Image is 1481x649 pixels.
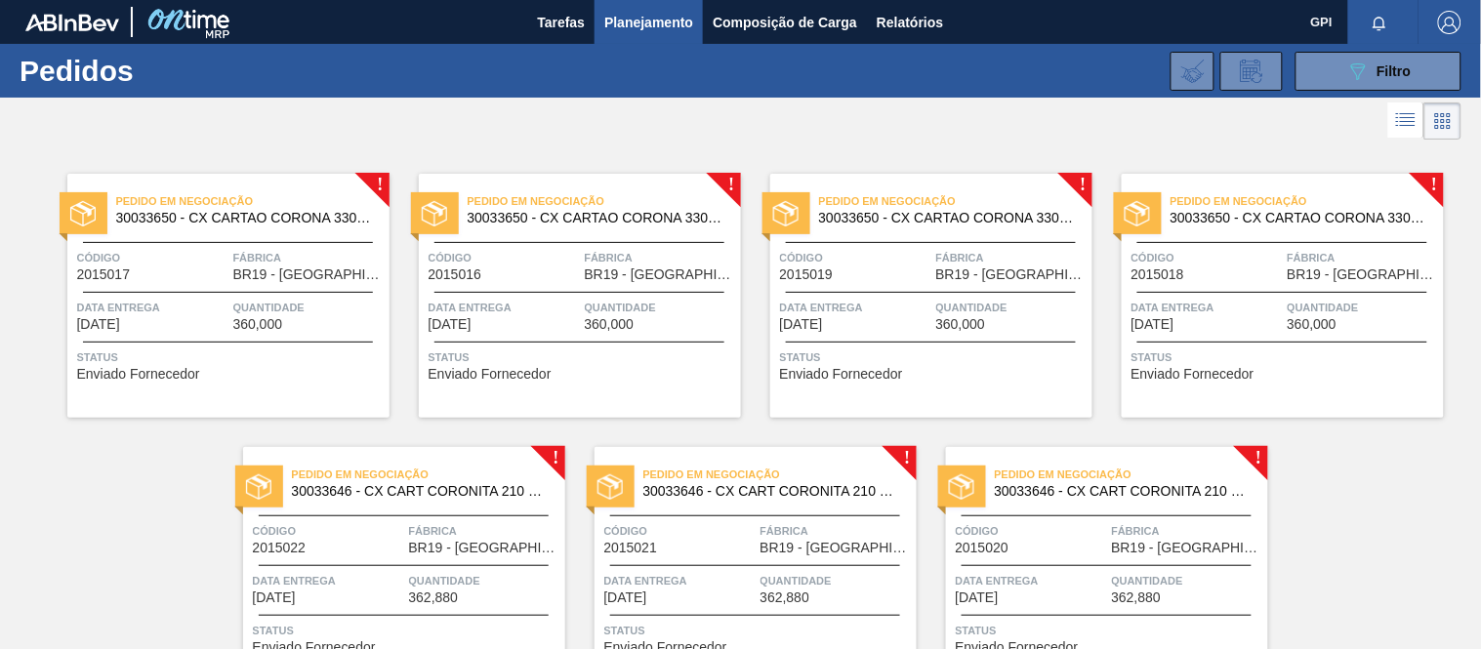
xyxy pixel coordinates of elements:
[253,571,404,590] span: Data entrega
[468,191,741,211] span: Pedido em Negociação
[956,621,1263,640] span: Status
[780,317,823,332] span: 03/10/2025
[819,211,1077,225] span: 30033650 - CX CARTAO CORONA 330 C6 NIV24
[604,571,756,590] span: Data entrega
[116,191,390,211] span: Pedido em Negociação
[409,521,560,541] span: Fábrica
[956,590,999,605] span: 15/10/2025
[956,571,1107,590] span: Data entrega
[780,267,834,282] span: 2015019
[537,11,585,34] span: Tarefas
[761,590,810,605] span: 362,880
[773,201,799,226] img: status
[995,484,1253,499] span: 30033646 - CX CART CORONITA 210 C6 NIV24
[604,541,658,555] span: 2015021
[77,248,228,267] span: Código
[604,521,756,541] span: Código
[956,541,1009,555] span: 2015020
[1388,102,1424,140] div: Visão em Lista
[429,317,472,332] span: 01/10/2025
[77,267,131,282] span: 2015017
[70,201,96,226] img: status
[1112,521,1263,541] span: Fábrica
[468,211,725,225] span: 30033650 - CX CARTAO CORONA 330 C6 NIV24
[253,521,404,541] span: Código
[780,298,931,317] span: Data entrega
[422,201,447,226] img: status
[597,474,623,500] img: status
[429,248,580,267] span: Código
[409,541,560,555] span: BR19 - Nova Rio
[20,60,300,82] h1: Pedidos
[1112,590,1162,605] span: 362,880
[1112,541,1263,555] span: BR19 - Nova Rio
[390,174,741,418] a: !statusPedido em Negociação30033650 - CX CARTAO CORONA 330 C6 NIV24Código2015016FábricaBR19 - [GE...
[1092,174,1444,418] a: !statusPedido em Negociação30033650 - CX CARTAO CORONA 330 C6 NIV24Código2015018FábricaBR19 - [GE...
[819,191,1092,211] span: Pedido em Negociação
[936,248,1088,267] span: Fábrica
[1220,52,1283,91] div: Solicitação de Revisão de Pedidos
[77,317,120,332] span: 01/10/2025
[585,248,736,267] span: Fábrica
[1171,52,1214,91] div: Importar Negociações dos Pedidos
[1438,11,1461,34] img: Logout
[1171,211,1428,225] span: 30033650 - CX CARTAO CORONA 330 C6 NIV24
[936,267,1088,282] span: BR19 - Nova Rio
[292,465,565,484] span: Pedido em Negociação
[585,298,736,317] span: Quantidade
[1288,248,1439,267] span: Fábrica
[1131,367,1255,382] span: Enviado Fornecedor
[604,590,647,605] span: 15/10/2025
[1131,317,1174,332] span: 03/10/2025
[761,571,912,590] span: Quantidade
[956,521,1107,541] span: Código
[604,621,912,640] span: Status
[1171,191,1444,211] span: Pedido em Negociação
[409,590,459,605] span: 362,880
[253,541,307,555] span: 2015022
[38,174,390,418] a: !statusPedido em Negociação30033650 - CX CARTAO CORONA 330 C6 NIV24Código2015017FábricaBR19 - [GE...
[780,367,903,382] span: Enviado Fornecedor
[604,11,693,34] span: Planejamento
[643,484,901,499] span: 30033646 - CX CART CORONITA 210 C6 NIV24
[713,11,857,34] span: Composição de Carga
[77,298,228,317] span: Data entrega
[233,298,385,317] span: Quantidade
[1288,267,1439,282] span: BR19 - Nova Rio
[995,465,1268,484] span: Pedido em Negociação
[1378,63,1412,79] span: Filtro
[1288,298,1439,317] span: Quantidade
[429,267,482,282] span: 2015016
[761,521,912,541] span: Fábrica
[780,248,931,267] span: Código
[77,347,385,367] span: Status
[1348,9,1411,36] button: Notificações
[643,465,917,484] span: Pedido em Negociação
[1125,201,1150,226] img: status
[253,621,560,640] span: Status
[429,367,552,382] span: Enviado Fornecedor
[429,298,580,317] span: Data entrega
[233,267,385,282] span: BR19 - Nova Rio
[585,317,635,332] span: 360,000
[1131,267,1185,282] span: 2015018
[1288,317,1337,332] span: 360,000
[741,174,1092,418] a: !statusPedido em Negociação30033650 - CX CARTAO CORONA 330 C6 NIV24Código2015019FábricaBR19 - [GE...
[409,571,560,590] span: Quantidade
[877,11,943,34] span: Relatórios
[429,347,736,367] span: Status
[936,298,1088,317] span: Quantidade
[1296,52,1461,91] button: Filtro
[1131,298,1283,317] span: Data entrega
[585,267,736,282] span: BR19 - Nova Rio
[233,317,283,332] span: 360,000
[1131,347,1439,367] span: Status
[780,347,1088,367] span: Status
[1131,248,1283,267] span: Código
[761,541,912,555] span: BR19 - Nova Rio
[1112,571,1263,590] span: Quantidade
[25,14,119,31] img: TNhmsLtSVTkK8tSr43FrP2fwEKptu5GPRR3wAAAABJRU5ErkJggg==
[253,590,296,605] span: 10/10/2025
[292,484,550,499] span: 30033646 - CX CART CORONITA 210 C6 NIV24
[1424,102,1461,140] div: Visão em Cards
